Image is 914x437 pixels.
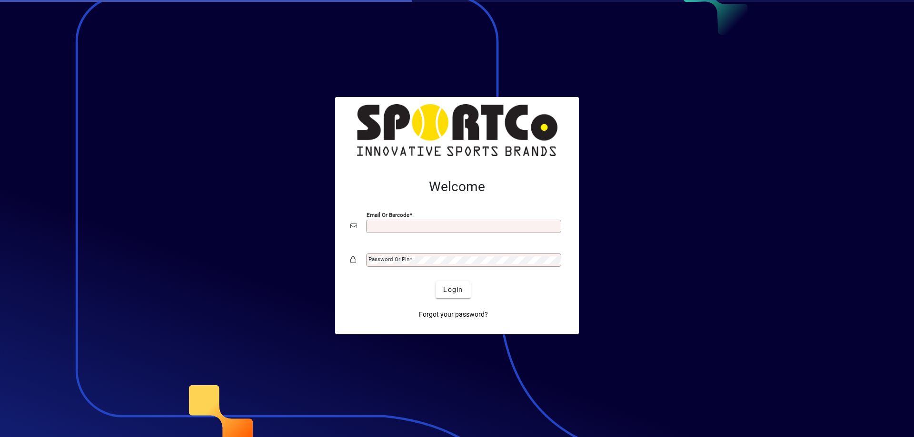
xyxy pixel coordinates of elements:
button: Login [436,281,470,298]
span: Login [443,285,463,295]
h2: Welcome [350,179,564,195]
span: Forgot your password? [419,310,488,320]
mat-label: Password or Pin [368,256,409,262]
mat-label: Email or Barcode [367,212,409,218]
a: Forgot your password? [415,306,492,323]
